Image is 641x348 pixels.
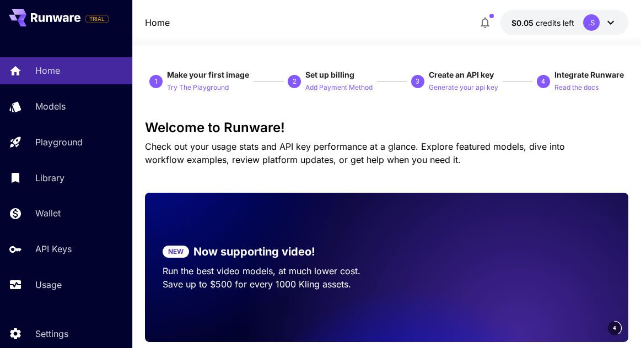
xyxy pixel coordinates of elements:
[168,247,184,257] p: NEW
[511,17,574,29] div: $0.05
[613,324,616,332] span: 4
[85,15,109,23] span: TRIAL
[429,70,494,79] span: Create an API key
[541,77,545,86] p: 4
[35,206,61,220] p: Wallet
[35,100,66,113] p: Models
[163,264,369,278] p: Run the best video models, at much lower cost.
[429,83,498,93] p: Generate your api key
[416,77,419,86] p: 3
[167,83,229,93] p: Try The Playground
[35,171,64,184] p: Library
[167,70,249,79] span: Make your first image
[35,278,62,291] p: Usage
[554,70,624,79] span: Integrate Runware
[305,83,373,93] p: Add Payment Method
[511,18,536,28] span: $0.05
[536,18,574,28] span: credits left
[500,10,628,35] button: $0.05.S
[305,80,373,94] button: Add Payment Method
[35,327,68,340] p: Settings
[429,80,498,94] button: Generate your api key
[35,64,60,77] p: Home
[145,141,565,165] span: Check out your usage stats and API key performance at a glance. Explore featured models, dive int...
[145,120,628,135] h3: Welcome to Runware!
[583,14,600,31] div: .S
[35,135,83,149] p: Playground
[293,77,297,86] p: 2
[35,242,72,255] p: API Keys
[145,16,170,29] nav: breadcrumb
[154,77,158,86] p: 1
[305,70,354,79] span: Set up billing
[145,16,170,29] a: Home
[193,243,315,260] p: Now supporting video!
[85,12,109,25] span: Add your payment card to enable full platform functionality.
[554,83,599,93] p: Read the docs
[163,278,369,291] p: Save up to $500 for every 1000 Kling assets.
[554,80,599,94] button: Read the docs
[167,80,229,94] button: Try The Playground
